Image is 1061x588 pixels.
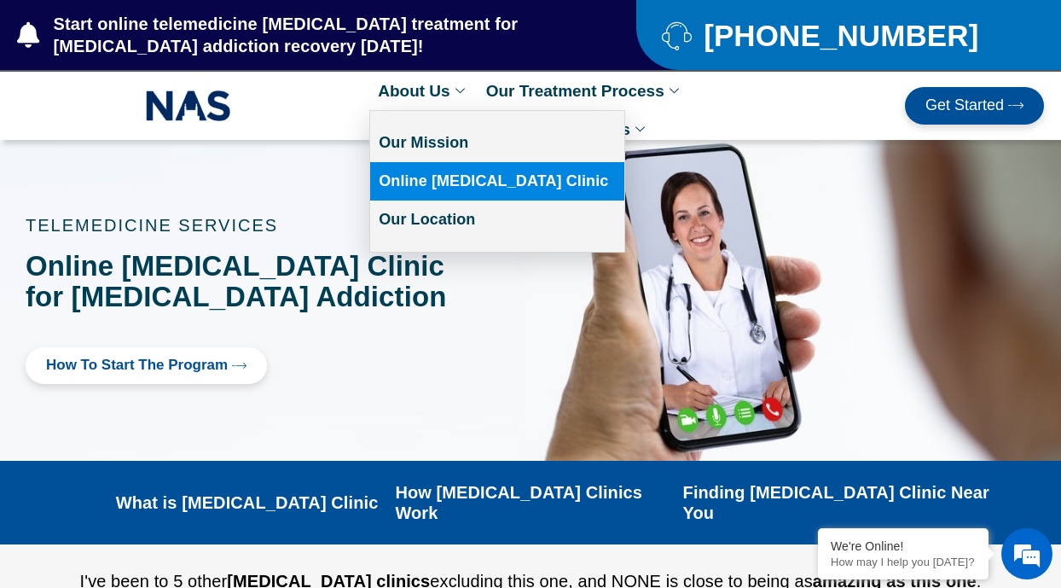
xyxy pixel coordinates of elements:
[49,13,569,57] span: Start online telemedicine [MEDICAL_DATA] treatment for [MEDICAL_DATA] addiction recovery [DATE]!
[26,251,483,313] h1: Online [MEDICAL_DATA] Clinic for [MEDICAL_DATA] Addiction
[26,217,483,234] p: TELEMEDICINE SERVICES
[683,482,995,523] a: Finding [MEDICAL_DATA] Clinic Near You
[925,97,1004,114] span: Get Started
[46,358,228,374] span: How to Start the program
[370,201,624,239] a: Our Location
[831,539,976,553] div: We're Online!
[369,72,477,110] a: About Us
[662,20,1018,50] a: [PHONE_NUMBER]
[370,162,624,201] a: Online [MEDICAL_DATA] Clinic
[370,124,624,162] a: Our Mission
[26,347,267,384] a: How to Start the program
[831,556,976,568] p: How may I help you today?
[146,86,231,125] img: NAS_email_signature-removebg-preview.png
[395,482,665,523] a: How [MEDICAL_DATA] Clinics Work
[116,492,379,513] a: What is [MEDICAL_DATA] Clinic
[699,25,978,46] span: [PHONE_NUMBER]
[905,87,1044,125] a: Get Started
[478,72,692,110] a: Our Treatment Process
[17,13,568,57] a: Start online telemedicine [MEDICAL_DATA] treatment for [MEDICAL_DATA] addiction recovery [DATE]!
